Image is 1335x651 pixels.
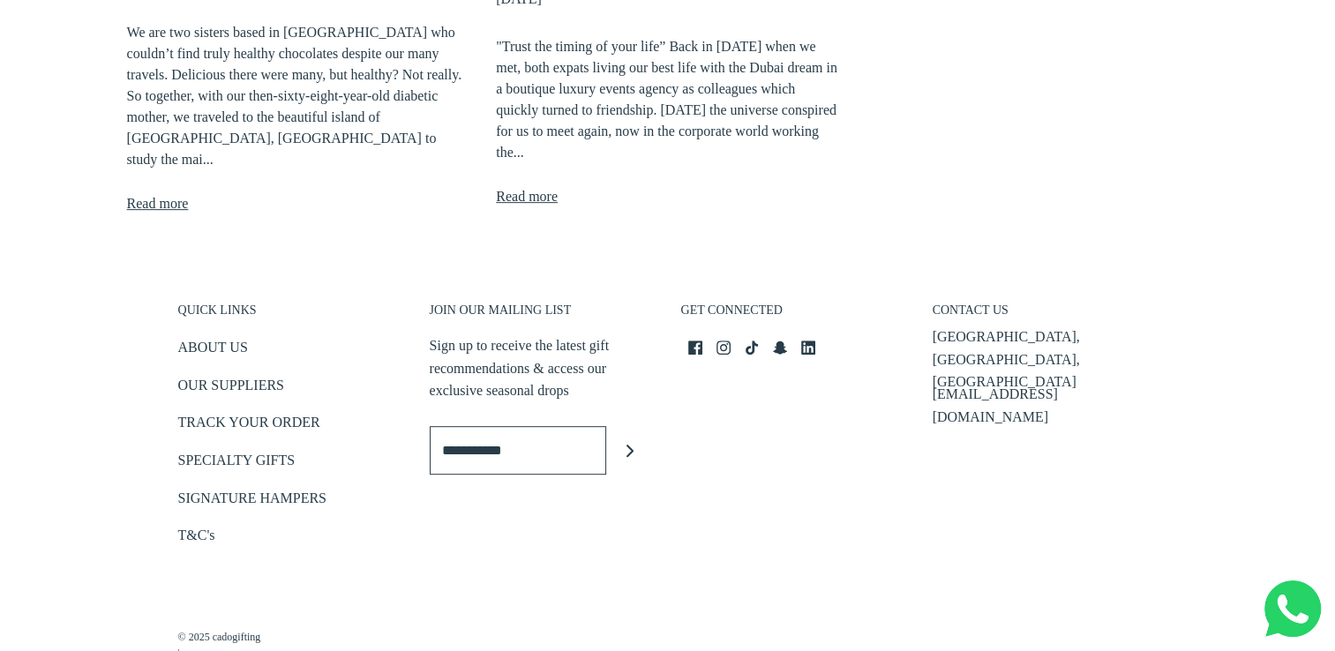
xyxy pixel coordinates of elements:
h3: CONTACT US [933,303,1158,327]
div: We are two sisters based in [GEOGRAPHIC_DATA] who couldn’t find truly healthy chocolates despite ... [127,22,470,170]
a: TRACK YOUR ORDER [178,411,320,440]
a: ABOUT US [178,336,248,365]
div: "Trust the timing of your life” Back in [DATE] when we met, both expats living our best life with... [496,36,839,163]
h3: JOIN OUR MAILING LIST [430,303,655,327]
a: Read more [496,185,558,208]
a: T&C's [178,524,215,553]
img: Whatsapp [1264,580,1321,637]
button: Join [606,426,655,475]
a: SIGNATURE HAMPERS [178,487,326,516]
h3: GET CONNECTED [681,303,906,327]
p: Sign up to receive the latest gift recommendations & access our exclusive seasonal drops [430,334,655,402]
a: OUR SUPPLIERS [178,374,284,403]
a: Read more [127,192,189,215]
a: SPECIALTY GIFTS [178,449,296,478]
input: Enter email [430,426,606,475]
h3: QUICK LINKS [178,303,403,327]
p: [GEOGRAPHIC_DATA], [GEOGRAPHIC_DATA], [GEOGRAPHIC_DATA] [933,325,1158,393]
p: [EMAIL_ADDRESS][DOMAIN_NAME] [933,383,1158,428]
a: © 2025 cadogifting [178,629,265,646]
